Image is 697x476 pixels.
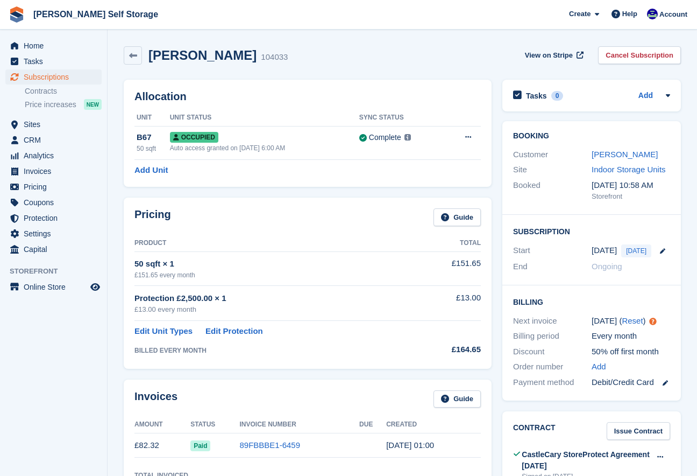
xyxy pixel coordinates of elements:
span: Subscriptions [24,69,88,85]
a: 89FBBBE1-6459 [239,440,300,450]
div: Start [513,244,592,257]
h2: Allocation [134,90,481,103]
span: [DATE] [621,244,651,257]
span: Online Store [24,279,88,295]
span: Home [24,38,88,53]
span: CRM [24,132,88,148]
span: Account [659,9,687,20]
div: Billing period [513,330,592,342]
div: End [513,261,592,273]
img: Justin Farthing [647,9,658,19]
span: Pricing [24,179,88,194]
a: Guide [433,208,481,226]
span: Occupied [170,132,218,143]
span: Ongoing [592,262,622,271]
div: Customer [513,149,592,161]
span: Protection [24,211,88,226]
a: [PERSON_NAME] Self Storage [29,5,162,23]
div: £151.65 every month [134,270,417,280]
td: £151.65 [417,251,481,285]
td: £82.32 [134,433,190,458]
div: £164.65 [417,344,481,356]
a: Preview store [89,281,102,293]
div: Discount [513,346,592,358]
a: menu [5,54,102,69]
a: menu [5,148,102,163]
h2: Subscription [513,226,670,236]
a: menu [5,195,102,210]
a: menu [5,179,102,194]
a: Indoor Storage Units [592,165,666,174]
div: 50 sqft × 1 [134,258,417,270]
a: Add [638,90,653,102]
a: menu [5,38,102,53]
div: Every month [592,330,670,342]
h2: Pricing [134,208,171,226]
a: Edit Protection [205,325,263,338]
a: [PERSON_NAME] [592,150,658,159]
th: Unit Status [170,109,359,127]
div: 50 sqft [137,144,170,153]
a: Cancel Subscription [598,46,681,64]
div: B67 [137,131,170,144]
span: Paid [190,440,210,451]
th: Invoice Number [239,416,359,433]
a: Guide [433,390,481,408]
span: Invoices [24,164,88,179]
span: Coupons [24,195,88,210]
div: Complete [369,132,401,143]
td: £13.00 [417,286,481,321]
h2: Billing [513,296,670,307]
h2: Tasks [526,91,547,101]
th: Amount [134,416,190,433]
a: menu [5,242,102,257]
div: Debit/Credit Card [592,376,670,389]
div: 104033 [261,51,288,64]
time: 2025-08-29 00:00:10 UTC [386,440,434,450]
h2: Contract [513,422,556,440]
span: Storefront [10,266,107,277]
a: menu [5,211,102,226]
span: Analytics [24,148,88,163]
a: Price increases NEW [25,99,102,110]
span: Help [622,9,637,19]
h2: [PERSON_NAME] [148,48,257,62]
a: menu [5,69,102,85]
div: 0 [551,91,564,101]
div: 50% off first month [592,346,670,358]
span: Sites [24,117,88,132]
span: Create [569,9,591,19]
div: Storefront [592,191,670,202]
div: Auto access granted on [DATE] 6:00 AM [170,143,359,153]
div: Order number [513,361,592,373]
a: Add Unit [134,164,168,177]
div: CastleCary StoreProtect Agreement [DATE] [522,449,650,472]
img: icon-info-grey-7440780725fd019a000dd9b08b2336e03edf1995a4989e88bcd33f0948082b44.svg [404,134,411,141]
th: Unit [134,109,170,127]
div: Site [513,164,592,176]
span: Capital [24,242,88,257]
span: View on Stripe [525,50,573,61]
a: Edit Unit Types [134,325,193,338]
a: menu [5,164,102,179]
a: Issue Contract [607,422,670,440]
span: Settings [24,226,88,241]
span: Tasks [24,54,88,69]
div: [DATE] ( ) [592,315,670,327]
h2: Booking [513,132,670,141]
h2: Invoices [134,390,177,408]
span: Price increases [25,100,76,110]
a: menu [5,226,102,241]
a: menu [5,132,102,148]
div: NEW [84,99,102,110]
th: Due [359,416,386,433]
a: Contracts [25,86,102,96]
th: Total [417,235,481,252]
div: Protection £2,500.00 × 1 [134,292,417,305]
th: Status [190,416,239,433]
a: View on Stripe [521,46,586,64]
th: Product [134,235,417,252]
th: Sync Status [359,109,444,127]
div: £13.00 every month [134,304,417,315]
div: [DATE] 10:58 AM [592,179,670,192]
